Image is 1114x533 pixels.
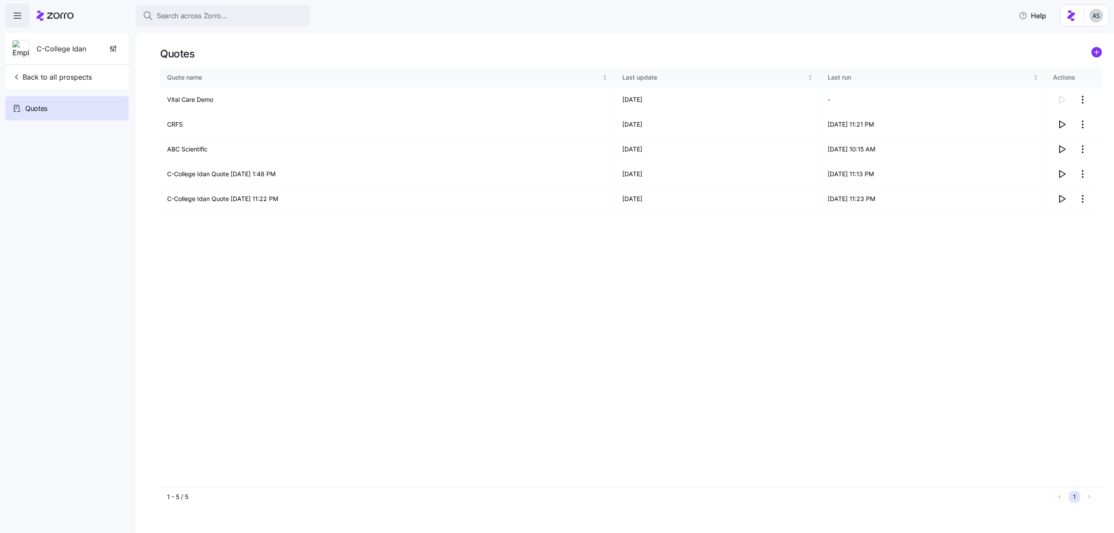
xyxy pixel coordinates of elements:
[821,137,1046,162] td: [DATE] 10:15 AM
[615,87,821,112] td: [DATE]
[136,5,310,26] button: Search across Zorro...
[615,67,821,87] th: Last updateNot sorted
[828,73,1031,82] div: Last run
[615,137,821,162] td: [DATE]
[160,162,615,187] td: C-College Idan Quote [DATE] 1:48 PM
[160,112,615,137] td: CRFS
[615,112,821,137] td: [DATE]
[1012,7,1053,24] button: Help
[160,187,615,211] td: C-College Idan Quote [DATE] 11:22 PM
[622,73,806,82] div: Last update
[1019,10,1046,21] span: Help
[167,493,1050,501] div: 1 - 5 / 5
[615,187,821,211] td: [DATE]
[13,40,29,58] img: Employer logo
[602,74,608,80] div: Not sorted
[1091,47,1102,60] a: add icon
[157,10,227,21] span: Search across Zorro...
[1054,491,1065,503] button: Previous page
[37,44,86,54] span: C-College Idan
[12,72,92,82] span: Back to all prospects
[25,103,47,114] span: Quotes
[1053,73,1095,82] div: Actions
[821,162,1046,187] td: [DATE] 11:13 PM
[821,87,1046,112] td: -
[807,74,813,80] div: Not sorted
[5,96,129,121] a: Quotes
[160,47,195,60] h1: Quotes
[821,187,1046,211] td: [DATE] 11:23 PM
[1069,491,1080,503] button: 1
[1091,47,1102,57] svg: add icon
[1084,491,1095,503] button: Next page
[821,112,1046,137] td: [DATE] 11:21 PM
[9,68,95,86] button: Back to all prospects
[160,67,615,87] th: Quote nameNot sorted
[167,73,601,82] div: Quote name
[1089,9,1103,23] img: c4d3a52e2a848ea5f7eb308790fba1e4
[615,162,821,187] td: [DATE]
[160,137,615,162] td: ABC Scientific
[821,67,1046,87] th: Last runNot sorted
[160,87,615,112] td: Vital Care Demo
[1033,74,1039,80] div: Not sorted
